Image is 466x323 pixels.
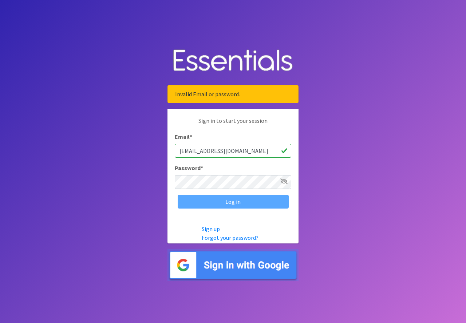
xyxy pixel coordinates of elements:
a: Forgot your password? [202,234,258,241]
abbr: required [190,133,192,140]
p: Sign in to start your session [175,116,291,132]
img: Sign in with Google [167,249,299,281]
a: Sign up [202,225,220,233]
label: Email [175,132,192,141]
abbr: required [201,164,203,171]
label: Password [175,163,203,172]
img: Human Essentials [167,42,299,80]
div: Invalid Email or password. [167,85,299,103]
